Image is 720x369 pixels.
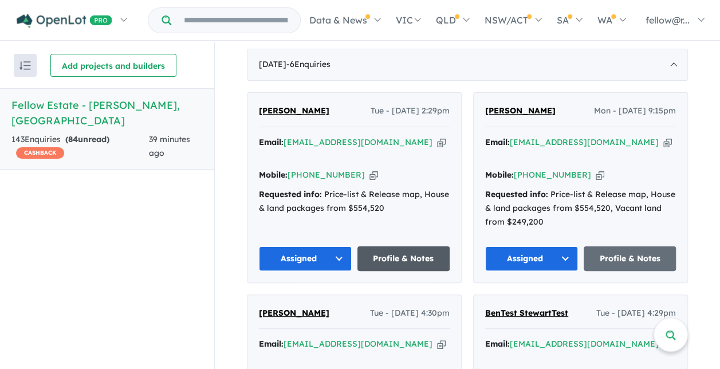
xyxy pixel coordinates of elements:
a: BenTest StewartTest [485,307,568,320]
span: [PERSON_NAME] [485,105,556,116]
strong: Email: [259,339,284,349]
button: Copy [596,169,604,181]
strong: Mobile: [485,170,514,180]
span: BenTest StewartTest [485,308,568,318]
span: [PERSON_NAME] [259,105,329,116]
strong: Email: [485,137,510,147]
strong: Email: [485,339,510,349]
a: [PHONE_NUMBER] [288,170,365,180]
img: sort.svg [19,61,31,70]
button: Add projects and builders [50,54,176,77]
a: [EMAIL_ADDRESS][DOMAIN_NAME] [284,339,432,349]
span: fellow@r... [646,14,690,26]
strong: Requested info: [485,189,548,199]
button: Assigned [485,246,578,271]
a: Profile & Notes [584,246,676,271]
span: Tue - [DATE] 4:29pm [596,307,676,320]
div: 143 Enquir ies [11,133,149,160]
a: [EMAIL_ADDRESS][DOMAIN_NAME] [510,137,659,147]
strong: Requested info: [259,189,322,199]
a: [EMAIL_ADDRESS][DOMAIN_NAME] [510,339,659,349]
strong: Mobile: [259,170,288,180]
button: Assigned [259,246,352,271]
a: [EMAIL_ADDRESS][DOMAIN_NAME] [284,137,432,147]
button: Copy [369,169,378,181]
strong: Email: [259,137,284,147]
h5: Fellow Estate - [PERSON_NAME] , [GEOGRAPHIC_DATA] [11,97,203,128]
span: Tue - [DATE] 2:29pm [371,104,450,118]
span: Tue - [DATE] 4:30pm [370,307,450,320]
button: Copy [437,338,446,350]
div: Price-list & Release map, House & land packages from $554,520 [259,188,450,215]
span: 39 minutes ago [149,134,190,158]
button: Copy [437,136,446,148]
span: 84 [68,134,78,144]
input: Try estate name, suburb, builder or developer [174,8,298,33]
span: [PERSON_NAME] [259,308,329,318]
span: - 6 Enquir ies [286,59,331,69]
span: CASHBACK [16,147,64,159]
strong: ( unread) [65,134,109,144]
a: [PHONE_NUMBER] [514,170,591,180]
a: [PERSON_NAME] [259,307,329,320]
span: Mon - [DATE] 9:15pm [594,104,676,118]
div: Price-list & Release map, House & land packages from $554,520, Vacant land from $249,200 [485,188,676,229]
button: Copy [663,136,672,148]
div: [DATE] [247,49,688,81]
a: [PERSON_NAME] [259,104,329,118]
a: Profile & Notes [357,246,450,271]
a: [PERSON_NAME] [485,104,556,118]
img: Openlot PRO Logo White [17,14,112,28]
